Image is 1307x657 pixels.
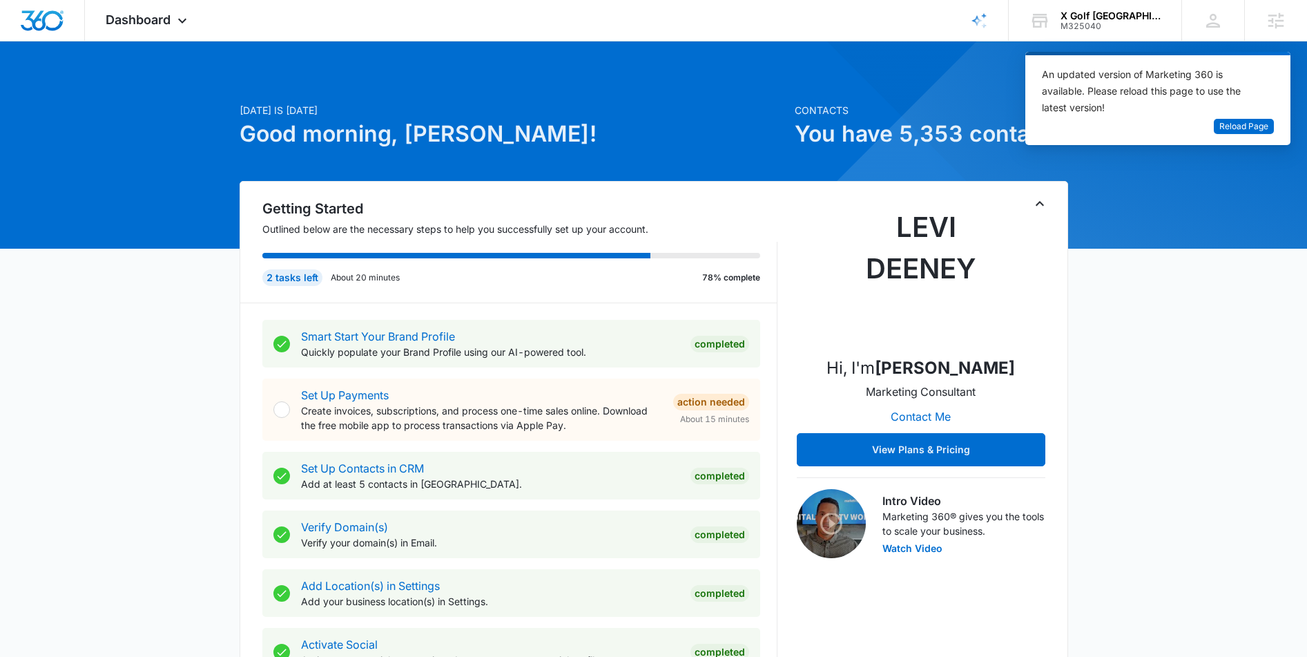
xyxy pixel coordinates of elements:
[875,358,1015,378] strong: [PERSON_NAME]
[301,535,679,550] p: Verify your domain(s) in Email.
[795,103,1068,117] p: Contacts
[1032,196,1048,212] button: Toggle Collapse
[797,433,1045,466] button: View Plans & Pricing
[1042,66,1257,116] div: An updated version of Marketing 360 is available. Please reload this page to use the latest version!
[882,544,942,553] button: Watch Video
[797,489,866,558] img: Intro Video
[301,388,389,402] a: Set Up Payments
[240,103,786,117] p: [DATE] is [DATE]
[262,222,777,236] p: Outlined below are the necessary steps to help you successfully set up your account.
[301,461,424,475] a: Set Up Contacts in CRM
[1219,120,1268,133] span: Reload Page
[690,585,749,602] div: Completed
[301,403,662,432] p: Create invoices, subscriptions, and process one-time sales online. Download the free mobile app t...
[690,336,749,352] div: Completed
[301,594,679,609] p: Add your business location(s) in Settings.
[1061,21,1161,31] div: account id
[795,117,1068,151] h1: You have 5,353 contacts
[301,579,440,593] a: Add Location(s) in Settings
[882,493,1045,509] h3: Intro Video
[680,413,749,426] span: About 15 minutes
[1214,119,1274,135] button: Reload Page
[673,394,749,410] div: Action Needed
[690,526,749,543] div: Completed
[852,207,990,345] img: Levi Deeney
[331,272,400,284] p: About 20 minutes
[301,638,378,651] a: Activate Social
[301,330,455,343] a: Smart Start Your Brand Profile
[826,356,1015,381] p: Hi, I'm
[702,272,760,284] p: 78% complete
[106,12,171,27] span: Dashboard
[690,468,749,484] div: Completed
[240,117,786,151] h1: Good morning, [PERSON_NAME]!
[301,345,679,359] p: Quickly populate your Brand Profile using our AI-powered tool.
[301,520,388,534] a: Verify Domain(s)
[1061,10,1161,21] div: account name
[262,269,322,286] div: 2 tasks left
[301,477,679,491] p: Add at least 5 contacts in [GEOGRAPHIC_DATA].
[882,509,1045,538] p: Marketing 360® gives you the tools to scale your business.
[262,198,777,219] h2: Getting Started
[866,383,976,400] p: Marketing Consultant
[877,400,965,433] button: Contact Me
